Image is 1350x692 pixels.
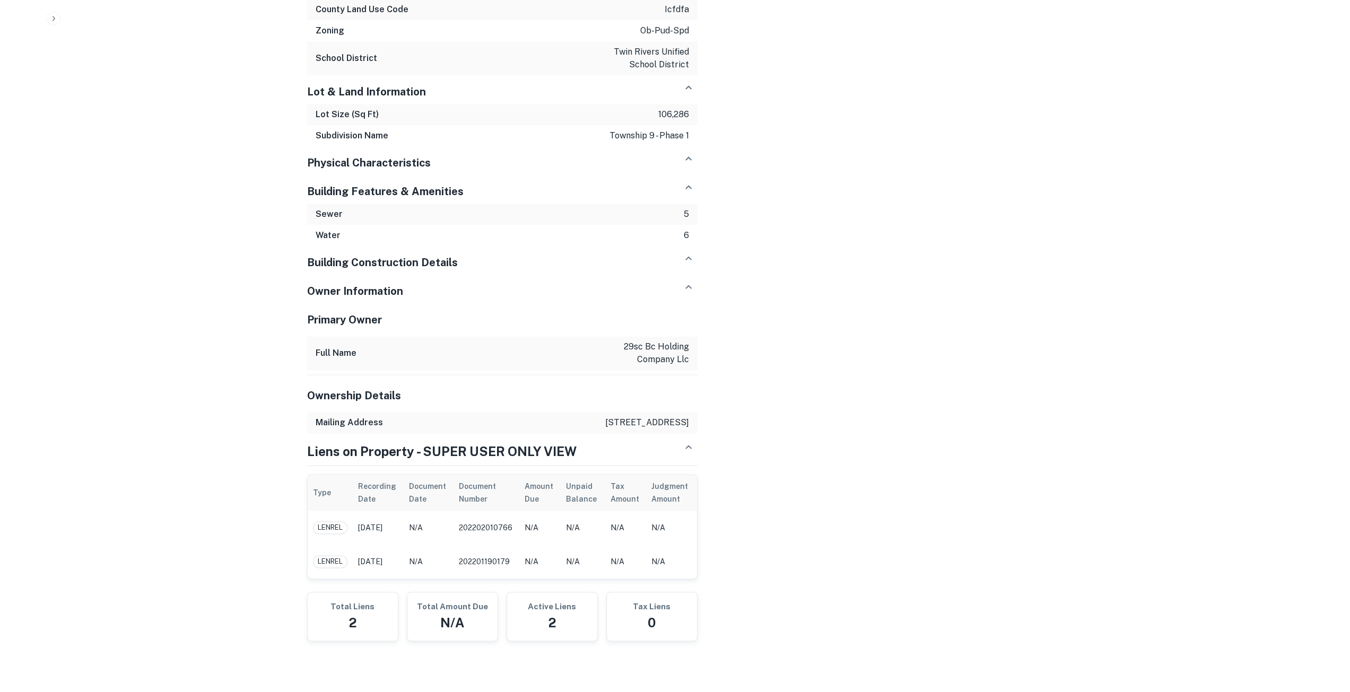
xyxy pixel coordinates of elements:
h4: N/A [416,613,489,632]
td: N/A [561,511,605,545]
h5: Building Construction Details [307,255,458,270]
td: 202202010766 [454,511,519,545]
td: N/A [519,545,561,579]
h6: Active Liens [516,601,589,613]
h6: Lot Size (Sq Ft) [316,108,379,121]
th: Judgment Amount [646,475,697,511]
td: N/A [519,511,561,545]
p: 6 [684,229,689,242]
h6: County Land Use Code [316,3,408,16]
h6: Subdivision Name [316,129,388,142]
h5: Ownership Details [307,388,698,404]
h6: School District [316,52,377,65]
td: N/A [605,511,646,545]
td: N/A [561,545,605,579]
h6: Mailing Address [316,416,383,429]
p: ob-pud-spd [640,24,689,37]
h6: Full Name [316,347,356,360]
h5: Physical Characteristics [307,155,431,171]
td: N/A [646,511,697,545]
h4: 0 [615,613,689,632]
p: 5 [684,208,689,221]
th: Document Date [404,475,454,511]
h6: Tax Liens [615,601,689,613]
p: icfdfa [665,3,689,16]
h4: 2 [316,613,389,632]
p: twin rivers unified school district [594,46,689,71]
h5: Primary Owner [307,312,698,328]
h4: Liens on Property - SUPER USER ONLY VIEW [307,442,577,461]
td: [DATE] [353,545,404,579]
th: Document Number [454,475,519,511]
p: [STREET_ADDRESS] [605,416,689,429]
td: N/A [404,511,454,545]
th: Amount Due [519,475,561,511]
h6: Water [316,229,341,242]
span: LENREL [313,522,347,533]
h6: Zoning [316,24,344,37]
h6: Total Amount Due [416,601,489,613]
h5: Building Features & Amenities [307,183,464,199]
td: N/A [605,545,646,579]
td: 202201190179 [454,545,519,579]
span: LENREL [313,556,347,567]
td: N/A [646,545,697,579]
h6: Sewer [316,208,343,221]
p: 106,286 [658,108,689,121]
th: Tax Amount [605,475,646,511]
th: Recording Date [353,475,404,511]
h4: 2 [516,613,589,632]
td: N/A [404,545,454,579]
h5: Owner Information [307,283,403,299]
h5: Lot & Land Information [307,84,426,100]
h6: Total Liens [316,601,389,613]
th: Type [308,475,353,511]
p: 29sc bc holding company llc [594,340,689,366]
th: Unpaid Balance [561,475,605,511]
td: [DATE] [353,511,404,545]
p: township 9 - phase 1 [609,129,689,142]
